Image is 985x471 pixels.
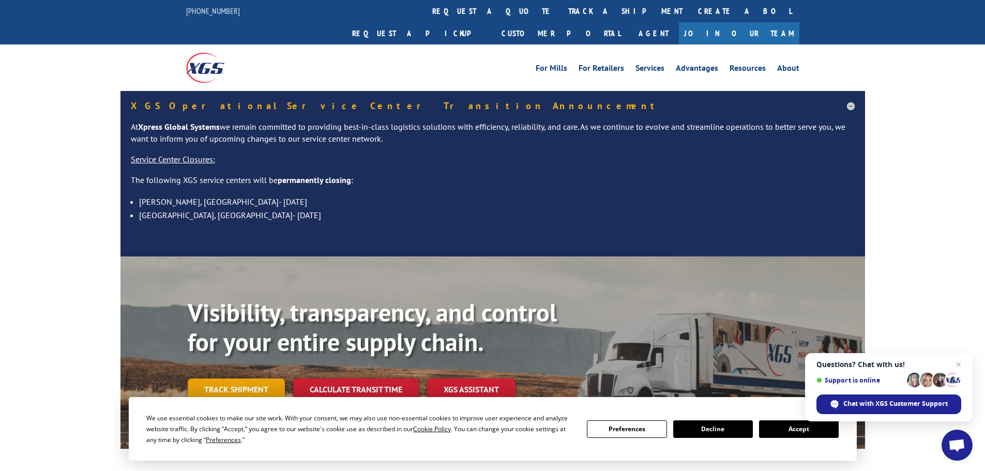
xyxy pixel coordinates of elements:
button: Decline [673,420,753,438]
a: For Mills [536,64,567,75]
a: For Retailers [579,64,624,75]
span: Cookie Policy [413,424,451,433]
a: Customer Portal [494,22,628,44]
a: Services [635,64,664,75]
span: Support is online [816,376,903,384]
div: We use essential cookies to make our site work. With your consent, we may also use non-essential ... [146,413,574,445]
strong: permanently closing [278,175,351,185]
li: [GEOGRAPHIC_DATA], [GEOGRAPHIC_DATA]- [DATE] [139,208,855,222]
a: Advantages [676,64,718,75]
span: Questions? Chat with us! [816,360,961,369]
span: Chat with XGS Customer Support [816,394,961,414]
a: About [777,64,799,75]
span: Preferences [206,435,241,444]
div: Cookie Consent Prompt [129,397,857,461]
a: Request a pickup [344,22,494,44]
a: Resources [730,64,766,75]
strong: Xpress Global Systems [138,121,220,132]
span: Chat with XGS Customer Support [843,399,948,408]
a: Calculate transit time [293,378,419,401]
a: Agent [628,22,679,44]
u: Service Center Closures: [131,154,215,164]
a: [PHONE_NUMBER] [186,6,240,16]
a: Join Our Team [679,22,799,44]
b: Visibility, transparency, and control for your entire supply chain. [188,296,557,358]
a: XGS ASSISTANT [427,378,516,401]
p: The following XGS service centers will be : [131,174,855,195]
a: Open chat [942,430,973,461]
li: [PERSON_NAME], [GEOGRAPHIC_DATA]- [DATE] [139,195,855,208]
p: At we remain committed to providing best-in-class logistics solutions with efficiency, reliabilit... [131,121,855,154]
button: Preferences [587,420,666,438]
button: Accept [759,420,839,438]
a: Track shipment [188,378,285,400]
h5: XGS Operational Service Center Transition Announcement [131,101,855,111]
